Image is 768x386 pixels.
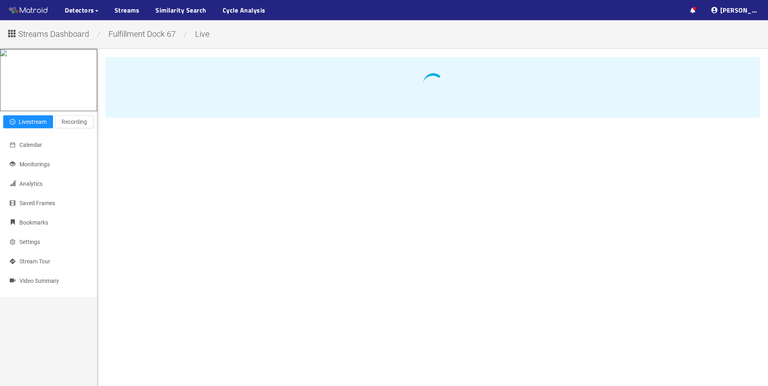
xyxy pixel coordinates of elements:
button: Streams Dashboard [6,26,95,39]
span: Streams Dashboard [18,28,89,40]
span: Calendar [19,142,42,148]
span: calendar [10,142,15,148]
span: setting [10,239,15,245]
span: Video Summary [19,278,59,284]
img: Matroid logo [8,4,49,17]
a: Streams [115,5,140,15]
span: Detectors [65,5,94,15]
span: Saved Frames [19,200,55,206]
a: Streams Dashboard [6,32,95,38]
span: pause-circle [10,119,15,125]
span: Livestream [19,117,47,126]
span: Recording [62,117,87,126]
button: Recording [55,115,94,128]
span: Monitorings [19,161,50,168]
span: Analytics [19,180,43,187]
img: 68decabd35efe7b88fd4b8a5_full.jpg [0,50,7,110]
span: Bookmarks [19,219,48,226]
a: Cycle Analysis [223,5,266,15]
span: Fulfillment Dock 67 [102,29,182,39]
button: pause-circleLivestream [3,115,53,128]
span: / [182,29,189,39]
span: / [95,29,102,39]
span: Settings [19,239,40,245]
a: Similarity Search [155,5,206,15]
span: live [189,29,215,39]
